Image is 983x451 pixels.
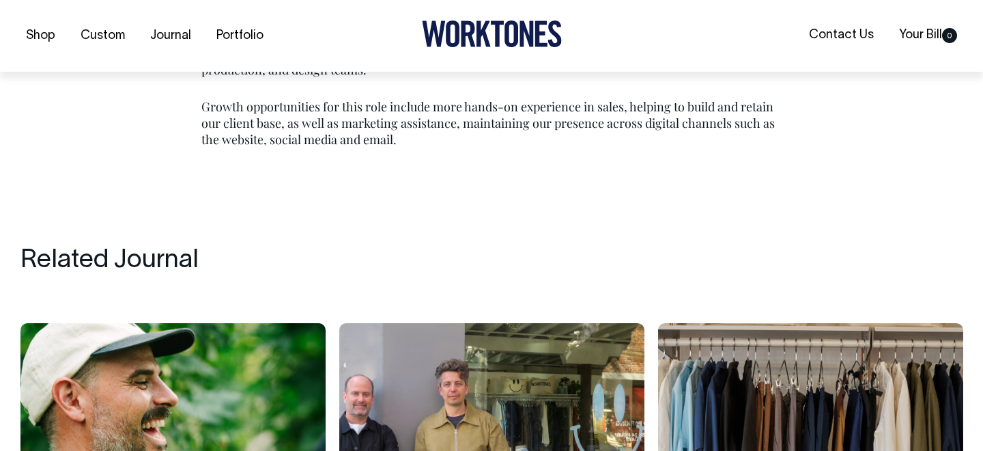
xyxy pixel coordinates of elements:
[75,25,130,47] a: Custom
[20,25,61,47] a: Shop
[20,247,963,275] h4: Related Journal
[942,28,957,43] span: 0
[211,25,269,47] a: Portfolio
[803,24,879,46] a: Contact Us
[145,25,197,47] a: Journal
[894,24,963,46] a: Your Bill0
[201,98,782,148] p: Growth opportunities for this role include more hands-on experience in sales, helping to build an...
